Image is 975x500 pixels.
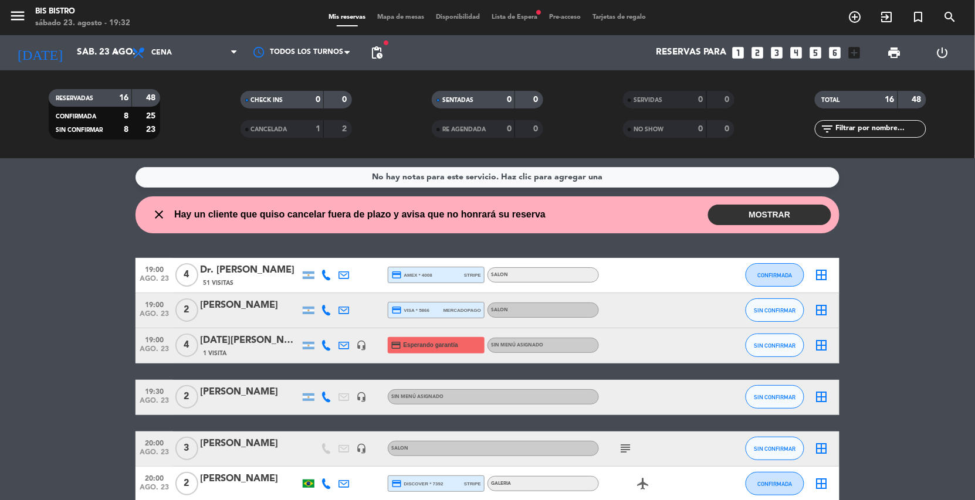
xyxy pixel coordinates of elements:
button: SIN CONFIRMAR [746,298,804,322]
button: SIN CONFIRMAR [746,385,804,409]
div: [PERSON_NAME] [200,385,300,400]
span: 2 [175,298,198,322]
button: MOSTRAR [708,205,831,225]
span: ago. 23 [140,345,169,359]
input: Filtrar por nombre... [835,123,926,135]
span: 19:00 [140,262,169,275]
span: GALERIA [491,481,511,486]
span: 20:00 [140,436,169,449]
i: add_circle_outline [848,10,862,24]
i: looks_one [731,45,746,60]
div: Bis Bistro [35,6,130,18]
span: Cena [151,49,172,57]
div: sábado 23. agosto - 19:32 [35,18,130,29]
div: [PERSON_NAME] [200,471,300,487]
i: search [943,10,957,24]
span: 20:00 [140,471,169,484]
strong: 16 [119,94,128,102]
strong: 25 [146,112,158,120]
strong: 0 [534,96,541,104]
span: SALON [491,273,508,277]
strong: 0 [507,96,512,104]
span: mercadopago [444,307,481,314]
span: SIN CONFIRMAR [754,307,796,314]
i: power_settings_new [935,46,949,60]
span: RESERVADAS [56,96,93,101]
button: menu [9,7,26,29]
div: Dr. [PERSON_NAME] [200,263,300,278]
div: LOG OUT [919,35,967,70]
strong: 2 [342,125,349,133]
span: ago. 23 [140,484,169,497]
i: arrow_drop_down [109,46,123,60]
span: 19:00 [140,297,169,311]
span: TOTAL [822,97,840,103]
i: looks_3 [770,45,785,60]
span: 19:00 [140,332,169,346]
strong: 23 [146,125,158,134]
i: exit_to_app [880,10,894,24]
strong: 0 [725,96,732,104]
div: No hay notas para este servicio. Haz clic para agregar una [373,171,603,184]
i: close [152,208,166,222]
i: subject [618,441,632,455]
strong: 8 [124,125,128,134]
span: ago. 23 [140,275,169,288]
span: ago. 23 [140,310,169,324]
span: 2 [175,472,198,495]
div: [PERSON_NAME] [200,436,300,451]
strong: 0 [342,96,349,104]
span: NO SHOW [634,127,663,132]
span: 51 Visitas [203,278,233,288]
span: Sin menú asignado [391,394,444,399]
i: credit_card [391,305,402,315]
span: SALON [491,308,508,312]
i: looks_two [750,45,766,60]
i: headset_mic [356,443,367,454]
span: CONFIRMADA [758,481,793,487]
span: SIN CONFIRMAR [754,445,796,452]
i: add_box [847,45,862,60]
span: 19:30 [140,384,169,397]
span: CONFIRMADA [56,114,96,120]
span: ago. 23 [140,448,169,462]
span: 1 Visita [203,349,226,358]
i: turned_in_not [912,10,926,24]
span: Esperando garantía [404,341,458,350]
span: SIN CONFIRMAR [754,342,796,349]
span: stripe [464,480,481,488]
i: [DATE] [9,40,71,66]
strong: 0 [699,96,703,104]
span: Pre-acceso [544,14,587,21]
span: 4 [175,263,198,287]
span: pending_actions [370,46,384,60]
span: ago. 23 [140,397,169,410]
i: border_all [815,477,829,491]
span: 4 [175,334,198,357]
span: CONFIRMADA [758,272,793,278]
button: SIN CONFIRMAR [746,334,804,357]
span: Tarjetas de regalo [587,14,652,21]
span: print [888,46,902,60]
span: Hay un cliente que quiso cancelar fuera de plazo y avisa que no honrará su reserva [174,207,546,222]
span: Mis reservas [323,14,372,21]
button: CONFIRMADA [746,472,804,495]
span: Sin menú asignado [491,343,543,348]
i: credit_card [391,340,401,351]
span: CHECK INS [251,97,283,103]
span: 3 [175,437,198,460]
span: RE AGENDADA [442,127,486,132]
i: border_all [815,390,829,404]
strong: 1 [316,125,320,133]
button: SIN CONFIRMAR [746,437,804,460]
span: SIN CONFIRMAR [754,394,796,400]
span: Lista de Espera [486,14,544,21]
i: headset_mic [356,340,367,351]
i: border_all [815,338,829,352]
strong: 48 [146,94,158,102]
div: [DATE][PERSON_NAME] [200,333,300,348]
span: CANCELADA [251,127,287,132]
i: border_all [815,441,829,455]
span: Reservas para [656,47,727,58]
i: border_all [815,303,829,317]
